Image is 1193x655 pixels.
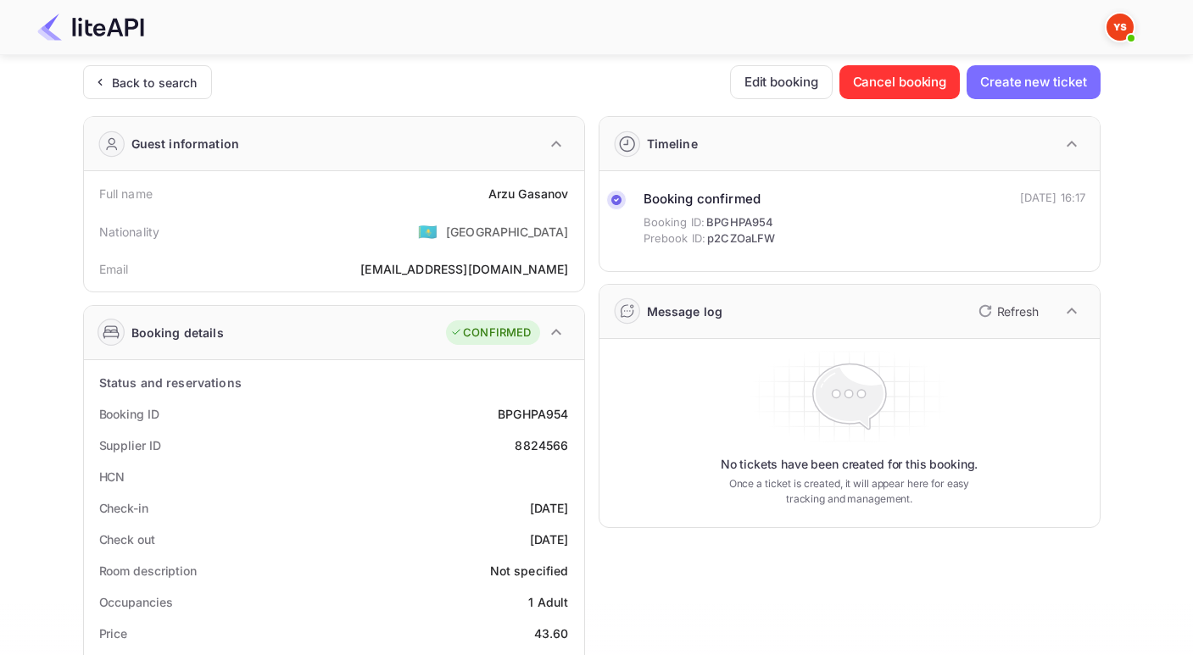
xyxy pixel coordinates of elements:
div: Status and reservations [99,374,242,391]
span: Prebook ID: [644,230,706,247]
p: Refresh [997,303,1039,320]
span: United States [418,216,438,247]
div: HCN [99,468,125,486]
div: Check out [99,530,155,548]
div: 8824566 [515,436,568,454]
span: BPGHPA954 [706,214,773,231]
div: Full name [99,185,153,203]
div: Email [99,260,129,278]
div: Room description [99,562,197,580]
div: Booking details [131,324,224,341]
span: Booking ID: [644,214,705,231]
p: No tickets have been created for this booking. [721,456,978,473]
button: Refresh [968,297,1045,325]
div: Arzu Gasanov [488,185,569,203]
div: BPGHPA954 [498,405,568,423]
div: Nationality [99,223,160,241]
span: p2CZOaLFW [707,230,775,247]
div: 1 Adult [528,593,568,611]
div: Supplier ID [99,436,161,454]
div: Occupancies [99,593,173,611]
button: Create new ticket [967,65,1100,99]
div: Timeline [647,135,698,153]
div: [DATE] 16:17 [1020,190,1086,207]
div: Check-in [99,499,148,517]
div: 43.60 [534,624,569,642]
button: Cancel booking [839,65,961,99]
button: Edit booking [730,65,833,99]
div: CONFIRMED [450,325,531,341]
div: Message log [647,303,723,320]
div: Booking ID [99,405,159,423]
p: Once a ticket is created, it will appear here for easy tracking and management. [716,476,984,507]
div: [DATE] [530,530,569,548]
div: Price [99,624,128,642]
div: Not specified [490,562,569,580]
div: Booking confirmed [644,190,776,209]
div: [DATE] [530,499,569,517]
div: Back to search [112,74,198,92]
div: Guest information [131,135,240,153]
img: Yandex Support [1107,14,1134,41]
div: [GEOGRAPHIC_DATA] [446,223,569,241]
img: LiteAPI Logo [37,14,144,41]
div: [EMAIL_ADDRESS][DOMAIN_NAME] [360,260,568,278]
